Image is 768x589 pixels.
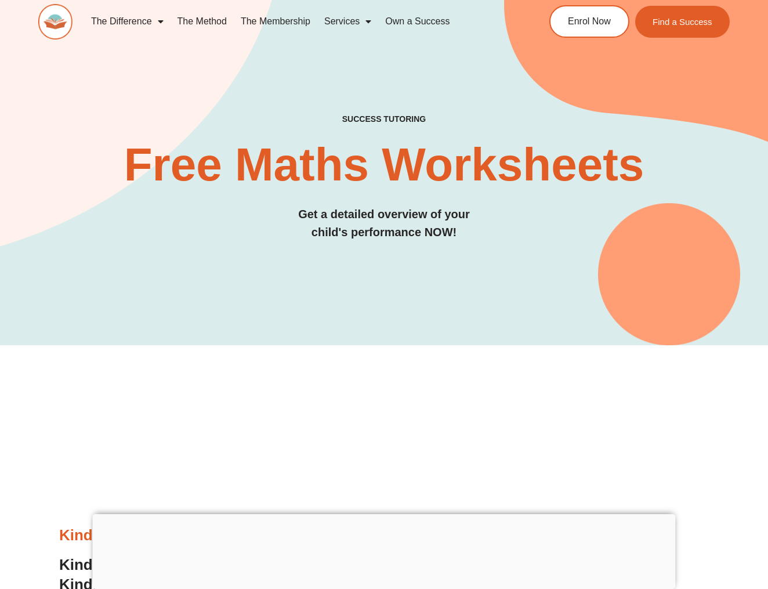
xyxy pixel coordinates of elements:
span: Kinder [59,556,107,573]
h3: Get a detailed overview of your child's performance NOW! [38,205,730,241]
a: KinderWorksheet 1:Trading & Coloring Numbers [59,556,407,573]
h2: Free Maths Worksheets​ [38,142,730,188]
h4: SUCCESS TUTORING​ [38,114,730,124]
nav: Menu [84,8,510,35]
a: Services [317,8,378,35]
a: Find a Success [635,6,730,38]
a: The Method [171,8,234,35]
a: Own a Success [378,8,457,35]
a: Enrol Now [549,5,629,38]
span: Find a Success [653,17,712,26]
h3: Kindergarten Math Worksheets [59,526,709,545]
span: Enrol Now [568,17,611,26]
iframe: Advertisement [93,514,676,586]
a: The Difference [84,8,171,35]
a: The Membership [234,8,317,35]
iframe: Advertisement [59,363,709,525]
